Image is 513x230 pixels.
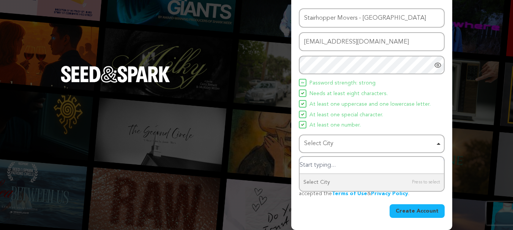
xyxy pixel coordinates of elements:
[301,102,304,105] img: Seed&Spark Icon
[309,100,431,109] span: At least one uppercase and one lowercase letter.
[309,121,361,130] span: At least one number.
[301,113,304,116] img: Seed&Spark Icon
[61,66,170,83] img: Seed&Spark Logo
[434,61,442,69] a: Show password as plain text. Warning: this will display your password on the screen.
[309,89,388,99] span: Needs at least eight characters.
[301,81,304,84] img: Seed&Spark Icon
[304,138,435,149] div: Select City
[371,191,408,196] a: Privacy Policy
[301,92,304,95] img: Seed&Spark Icon
[299,8,445,28] input: Name
[299,32,445,52] input: Email address
[301,123,304,126] img: Seed&Spark Icon
[309,79,376,88] span: Password strength: strong
[61,66,170,98] a: Seed&Spark Homepage
[300,174,444,191] div: Select City
[332,191,367,196] a: Terms of Use
[390,204,445,218] button: Create Account
[300,157,444,174] input: Select City
[309,111,383,120] span: At least one special character.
